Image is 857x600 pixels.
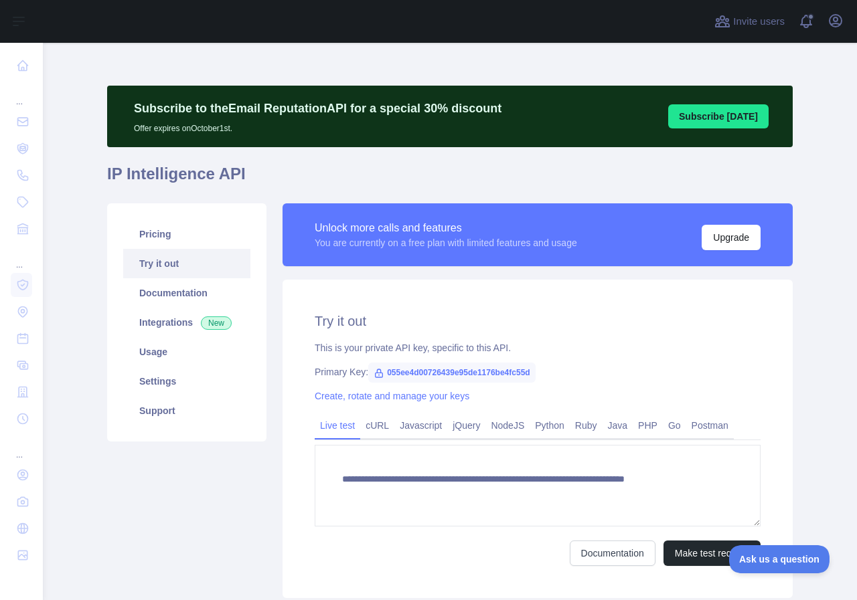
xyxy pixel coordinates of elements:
div: ... [11,243,32,270]
button: Subscribe [DATE] [668,104,769,128]
a: Live test [315,415,360,436]
a: Create, rotate and manage your keys [315,391,469,401]
a: PHP [633,415,663,436]
div: ... [11,433,32,460]
h1: IP Intelligence API [107,163,793,195]
a: Documentation [123,278,250,308]
a: Python [530,415,570,436]
div: Primary Key: [315,365,761,379]
a: Try it out [123,249,250,278]
a: Go [663,415,686,436]
a: Documentation [570,540,655,566]
a: Postman [686,415,734,436]
span: 055ee4d00726439e95de1176be4fc55d [368,363,536,383]
div: This is your private API key, specific to this API. [315,341,761,355]
span: Invite users [733,14,785,29]
button: Make test request [664,540,761,566]
a: cURL [360,415,394,436]
a: Integrations New [123,308,250,337]
p: Offer expires on October 1st. [134,118,501,134]
div: ... [11,80,32,107]
a: Pricing [123,219,250,249]
span: New [201,316,232,330]
a: Java [603,415,633,436]
a: NodeJS [485,415,530,436]
a: jQuery [447,415,485,436]
p: Subscribe to the Email Reputation API for a special 30 % discount [134,99,501,118]
div: Unlock more calls and features [315,220,577,236]
div: You are currently on a free plan with limited features and usage [315,236,577,249]
iframe: Toggle Customer Support [729,545,830,573]
button: Invite users [712,11,787,32]
a: Javascript [394,415,447,436]
a: Support [123,396,250,425]
button: Upgrade [702,225,761,250]
a: Ruby [570,415,603,436]
a: Usage [123,337,250,367]
a: Settings [123,367,250,396]
h2: Try it out [315,312,761,330]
